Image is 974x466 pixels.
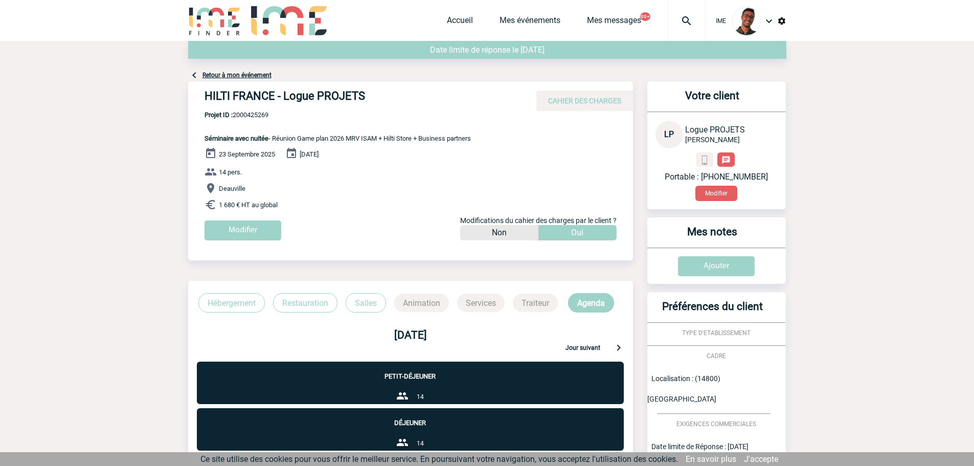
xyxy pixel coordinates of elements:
[686,454,736,464] a: En savoir plus
[651,226,774,248] h3: Mes notes
[707,352,726,360] span: CADRE
[430,45,545,55] span: Date limite de réponse le [DATE]
[676,420,756,428] span: EXIGENCES COMMERCIALES
[205,111,471,119] span: 2000425269
[651,300,774,322] h3: Préférences du client
[197,362,624,380] p: Petit-déjeuner
[457,294,505,312] p: Services
[346,293,386,313] p: Salles
[205,220,281,240] input: Modifier
[721,156,731,165] img: chat-24-px-w.png
[205,135,268,142] span: Séminaire avec nuitée
[394,329,427,341] b: [DATE]
[447,15,473,30] a: Accueil
[695,186,737,201] button: Modifier
[396,390,409,402] img: group-24-px-b.png
[492,225,507,240] p: Non
[651,442,749,451] span: Date limite de Réponse : [DATE]
[197,408,624,427] p: Déjeuner
[548,97,621,105] span: CAHIER DES CHARGES
[647,374,720,403] span: Localisation : (14800) [GEOGRAPHIC_DATA]
[651,90,774,112] h3: Votre client
[202,72,271,79] a: Retour à mon événement
[219,201,278,209] span: 1 680 € HT au global
[655,172,778,182] p: Portable : [PHONE_NUMBER]
[732,7,761,35] img: 124970-0.jpg
[587,15,641,30] a: Mes messages
[678,256,755,276] input: Ajouter
[640,12,650,21] button: 99+
[685,136,740,144] span: [PERSON_NAME]
[417,440,424,447] span: 14
[219,150,275,158] span: 23 Septembre 2025
[205,90,511,107] h4: HILTI FRANCE - Logue PROJETS
[716,17,726,25] span: IME
[205,111,233,119] b: Projet ID :
[219,168,242,176] span: 14 pers.
[219,185,245,192] span: Deauville
[273,293,337,313] p: Restauration
[200,454,678,464] span: Ce site utilise des cookies pour vous offrir le meilleur service. En poursuivant votre navigation...
[417,393,424,401] span: 14
[700,156,709,165] img: portable.png
[300,150,319,158] span: [DATE]
[513,294,558,312] p: Traiteur
[664,129,674,139] span: LP
[500,15,560,30] a: Mes événements
[460,216,617,225] span: Modifications du cahier des charges par le client ?
[682,329,751,337] span: TYPE D'ETABLISSEMENT
[396,436,409,449] img: group-24-px-b.png
[205,135,471,142] span: - Réunion Game plan 2026 MRV ISAM + Hilti Store + Business partners
[188,6,241,35] img: IME-Finder
[744,454,778,464] a: J'accepte
[394,294,449,312] p: Animation
[568,293,614,313] p: Agenda
[571,225,583,240] p: Oui
[198,293,265,313] p: Hébergement
[613,341,625,353] img: keyboard-arrow-right-24-px.png
[685,125,745,135] span: Logue PROJETS
[565,344,600,353] p: Jour suivant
